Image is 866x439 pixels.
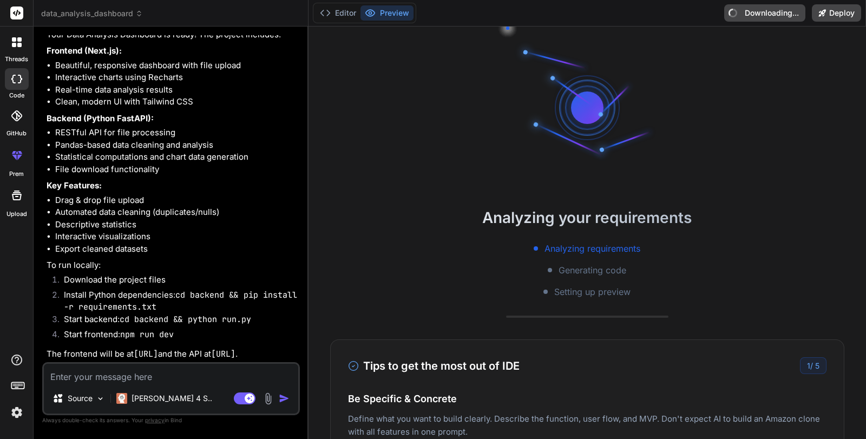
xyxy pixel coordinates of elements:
[554,285,631,298] span: Setting up preview
[47,180,102,191] strong: Key Features:
[55,96,298,108] li: Clean, modern UI with Tailwind CSS
[47,113,154,123] strong: Backend (Python FastAPI):
[544,242,640,255] span: Analyzing requirements
[55,139,298,152] li: Pandas-based data cleaning and analysis
[132,393,212,404] p: [PERSON_NAME] 4 S..
[279,393,290,404] img: icon
[55,60,298,72] li: Beautiful, responsive dashboard with file upload
[55,194,298,207] li: Drag & drop file upload
[55,329,298,344] li: Start frontend:
[55,274,298,289] li: Download the project files
[815,361,819,370] span: 5
[9,169,24,179] label: prem
[55,313,298,329] li: Start backend:
[262,392,274,405] img: attachment
[134,349,158,359] code: [URL]
[6,209,27,219] label: Upload
[120,314,251,325] code: cd backend && python run.py
[68,393,93,404] p: Source
[360,5,414,21] button: Preview
[47,259,298,272] p: To run locally:
[116,393,127,404] img: Claude 4 Sonnet
[6,129,27,138] label: GitHub
[559,264,626,277] span: Generating code
[55,231,298,243] li: Interactive visualizations
[211,349,235,359] code: [URL]
[64,290,297,313] code: cd backend && pip install -r requirements.txt
[5,55,28,64] label: threads
[348,391,826,406] h4: Be Specific & Concrete
[8,403,26,422] img: settings
[724,4,805,22] button: Downloading...
[800,357,826,374] div: /
[316,5,360,21] button: Editor
[42,415,300,425] p: Always double-check its answers. Your in Bind
[96,394,105,403] img: Pick Models
[55,151,298,163] li: Statistical computations and chart data generation
[55,243,298,255] li: Export cleaned datasets
[55,84,298,96] li: Real-time data analysis results
[55,71,298,84] li: Interactive charts using Recharts
[55,163,298,176] li: File download functionality
[55,127,298,139] li: RESTful API for file processing
[55,206,298,219] li: Automated data cleaning (duplicates/nulls)
[47,45,122,56] strong: Frontend (Next.js):
[55,289,298,313] li: Install Python dependencies:
[47,348,298,361] p: The frontend will be at and the API at .
[309,206,866,229] h2: Analyzing your requirements
[348,358,520,374] h3: Tips to get the most out of IDE
[120,329,174,340] code: npm run dev
[807,361,810,370] span: 1
[9,91,24,100] label: code
[41,8,143,19] span: data_analysis_dashboard
[812,4,861,22] button: Deploy
[145,417,165,423] span: privacy
[55,219,298,231] li: Descriptive statistics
